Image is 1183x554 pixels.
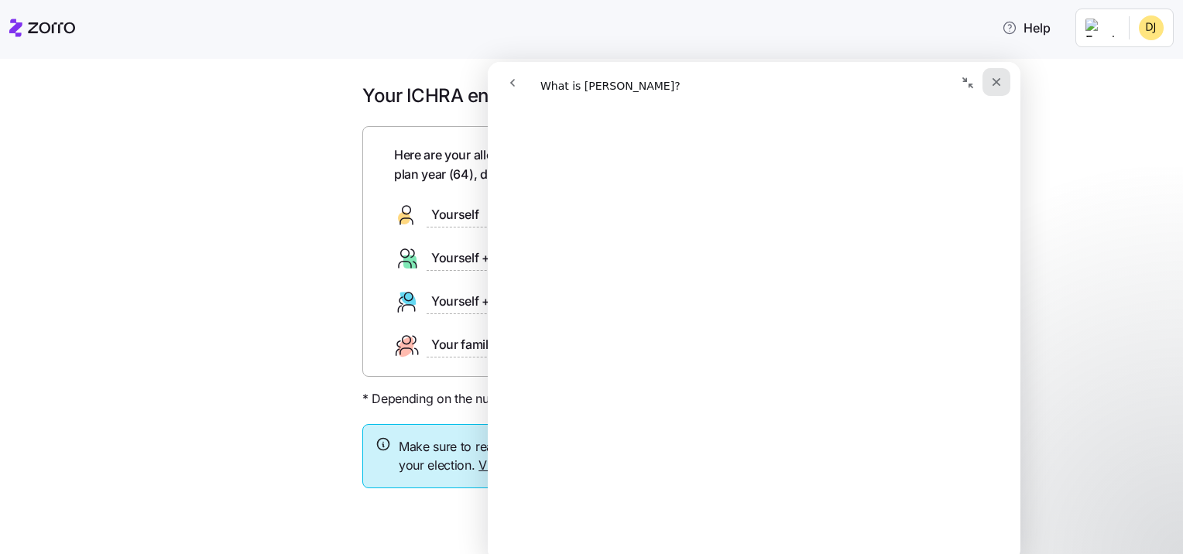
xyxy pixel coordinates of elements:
span: Yourself + spouse [431,248,536,268]
img: 4a29293c25c584b1cc50c3beb1ee060e [1139,15,1164,40]
a: View instructions [478,457,574,473]
span: Your family [431,335,495,354]
span: Here are your allowance amounts based on your age at the start of the plan year ( 64 ), depending... [394,145,811,184]
button: Help [989,12,1063,43]
span: Help [1002,19,1051,37]
span: Yourself [431,205,478,224]
img: Employer logo [1085,19,1116,37]
span: * Depending on the number of children [362,389,581,409]
span: Yourself + child([PERSON_NAME]) [431,292,628,311]
h1: Your ICHRA enrollment information [362,84,842,108]
span: Make sure to read your company's enrollment instructions before starting your election. [399,437,829,476]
